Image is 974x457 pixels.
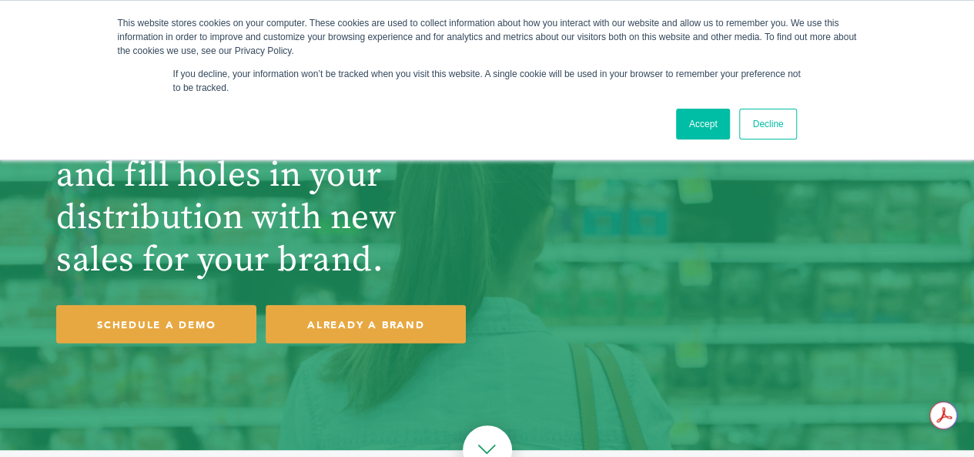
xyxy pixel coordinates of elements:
[266,304,466,344] a: ALREADY A BRAND
[56,304,256,344] a: SCHEDULE A DEMO
[739,109,796,139] a: Decline
[118,16,857,58] div: This website stores cookies on your computer. These cookies are used to collect information about...
[676,109,731,139] a: Accept
[173,67,802,95] p: If you decline, your information won’t be tracked when you visit this website. A single cookie wi...
[56,112,479,281] h1: Unlock opportunities and fill holes in your distribution with new sales for your brand.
